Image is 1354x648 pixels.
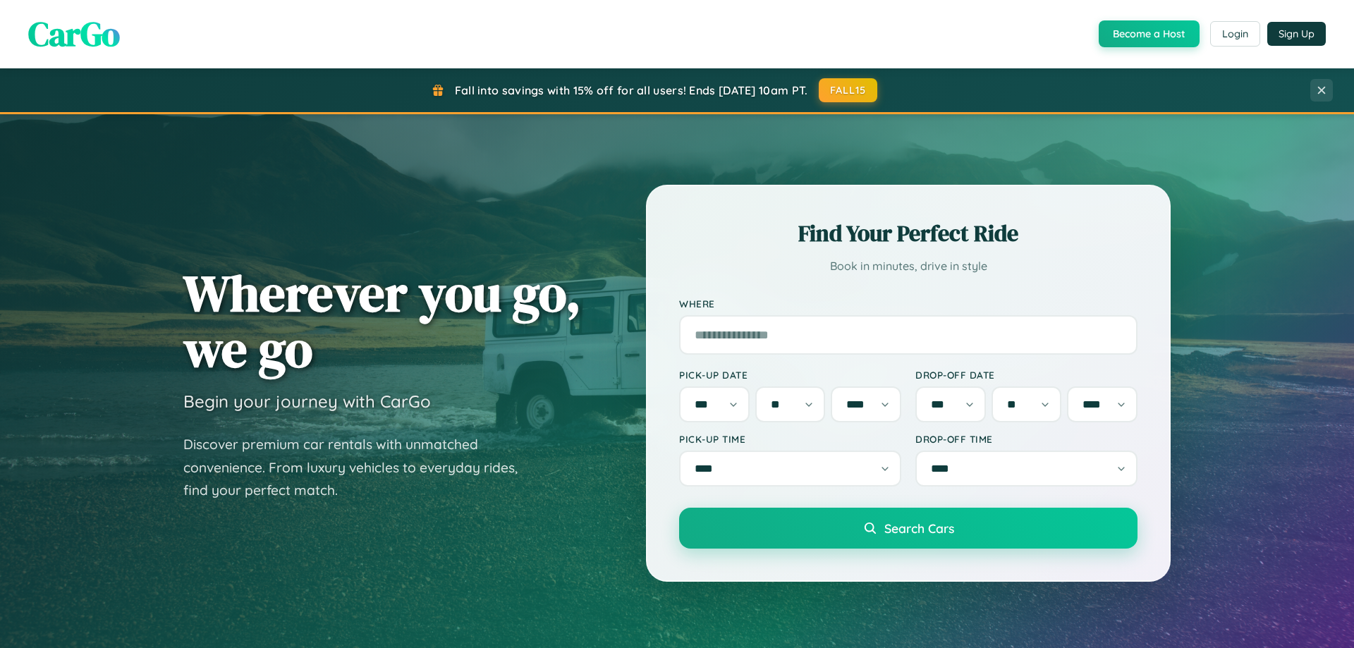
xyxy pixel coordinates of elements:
span: Fall into savings with 15% off for all users! Ends [DATE] 10am PT. [455,83,808,97]
label: Pick-up Time [679,433,901,445]
p: Book in minutes, drive in style [679,256,1138,276]
span: Search Cars [884,520,954,536]
label: Drop-off Date [915,369,1138,381]
button: Sign Up [1267,22,1326,46]
p: Discover premium car rentals with unmatched convenience. From luxury vehicles to everyday rides, ... [183,433,536,502]
h2: Find Your Perfect Ride [679,218,1138,249]
button: Become a Host [1099,20,1200,47]
h3: Begin your journey with CarGo [183,391,431,412]
button: Search Cars [679,508,1138,549]
label: Pick-up Date [679,369,901,381]
span: CarGo [28,11,120,57]
h1: Wherever you go, we go [183,265,581,377]
button: FALL15 [819,78,878,102]
label: Where [679,298,1138,310]
button: Login [1210,21,1260,47]
label: Drop-off Time [915,433,1138,445]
